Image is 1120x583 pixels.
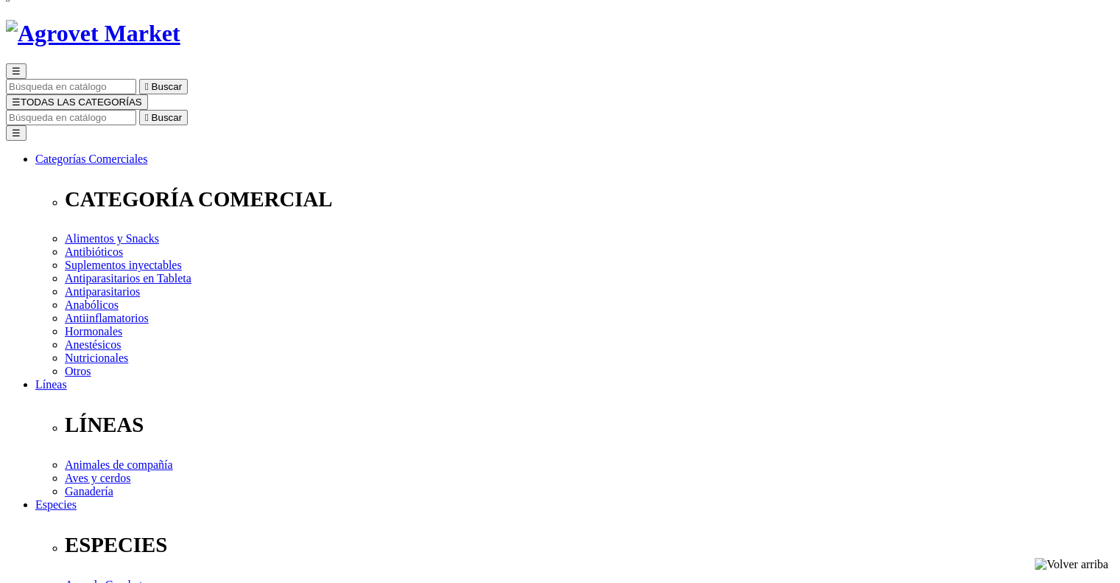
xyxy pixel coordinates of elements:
[65,259,182,271] a: Suplementos inyectables
[35,378,67,391] a: Líneas
[152,81,182,92] span: Buscar
[12,97,21,108] span: ☰
[1035,558,1108,571] img: Volver arriba
[6,79,136,94] input: Buscar
[145,112,149,123] i: 
[6,94,148,110] button: ☰TODAS LAS CATEGORÍAS
[65,338,121,351] a: Anestésicos
[6,63,27,79] button: ☰
[65,533,1114,557] p: ESPECIES
[65,299,119,311] a: Anabólicos
[12,66,21,77] span: ☰
[145,81,149,92] i: 
[139,79,188,94] button:  Buscar
[65,325,122,338] a: Hormonales
[152,112,182,123] span: Buscar
[139,110,188,125] button:  Buscar
[65,365,91,377] a: Otros
[65,187,1114,212] p: CATEGORÍA COMERCIAL
[65,285,140,298] a: Antiparasitarios
[35,153,147,165] a: Categorías Comerciales
[65,352,128,364] a: Nutricionales
[7,423,254,576] iframe: Brevo live chat
[6,20,180,47] img: Agrovet Market
[6,125,27,141] button: ☰
[65,245,123,258] a: Antibióticos
[65,312,149,324] a: Antiinflamatorios
[65,272,191,284] a: Antiparasitarios en Tableta
[65,413,1114,437] p: LÍNEAS
[65,232,159,245] a: Alimentos y Snacks
[6,110,136,125] input: Buscar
